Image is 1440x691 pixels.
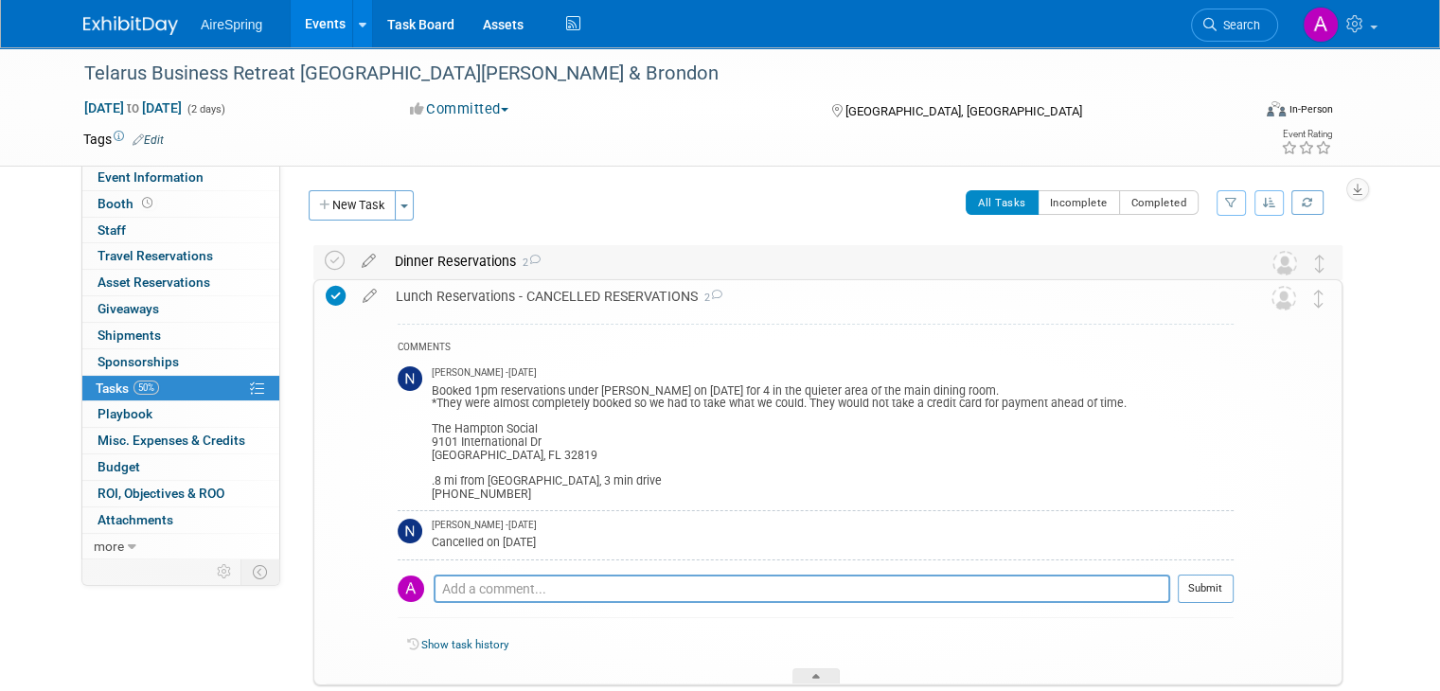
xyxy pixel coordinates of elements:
[386,280,1234,312] div: Lunch Reservations - CANCELLED RESERVATIONS
[82,376,279,401] a: Tasks50%
[138,196,156,210] span: Booth not reserved yet
[98,248,213,263] span: Travel Reservations
[398,366,422,391] img: Natalie Pyron
[1303,7,1339,43] img: Angie Handal
[432,519,537,532] span: [PERSON_NAME] - [DATE]
[1315,255,1324,273] i: Move task
[98,169,204,185] span: Event Information
[124,100,142,115] span: to
[82,296,279,322] a: Giveaways
[186,103,225,115] span: (2 days)
[1271,286,1296,310] img: Unassigned
[82,165,279,190] a: Event Information
[353,288,386,305] a: edit
[385,245,1235,277] div: Dinner Reservations
[98,275,210,290] span: Asset Reservations
[98,354,179,369] span: Sponsorships
[133,133,164,147] a: Edit
[133,381,159,395] span: 50%
[1119,190,1200,215] button: Completed
[208,559,241,584] td: Personalize Event Tab Strip
[398,339,1234,359] div: COMMENTS
[98,486,224,501] span: ROI, Objectives & ROO
[516,257,541,269] span: 2
[82,481,279,506] a: ROI, Objectives & ROO
[398,519,422,543] img: Natalie Pyron
[1178,575,1234,603] button: Submit
[82,270,279,295] a: Asset Reservations
[1291,190,1324,215] a: Refresh
[1272,251,1297,275] img: Unassigned
[1267,101,1286,116] img: Format-Inperson.png
[1191,9,1278,42] a: Search
[82,218,279,243] a: Staff
[98,301,159,316] span: Giveaways
[83,99,183,116] span: [DATE] [DATE]
[1038,190,1120,215] button: Incomplete
[82,191,279,217] a: Booth
[698,292,722,304] span: 2
[82,323,279,348] a: Shipments
[309,190,396,221] button: New Task
[352,253,385,270] a: edit
[1314,290,1324,308] i: Move task
[82,507,279,533] a: Attachments
[82,243,279,269] a: Travel Reservations
[83,16,178,35] img: ExhibitDay
[98,512,173,527] span: Attachments
[421,638,508,651] a: Show task history
[82,534,279,559] a: more
[1289,102,1333,116] div: In-Person
[241,559,280,584] td: Toggle Event Tabs
[83,130,164,149] td: Tags
[1217,18,1260,32] span: Search
[82,454,279,480] a: Budget
[82,428,279,453] a: Misc. Expenses & Credits
[432,381,1234,502] div: Booked 1pm reservations under [PERSON_NAME] on [DATE] for 4 in the quieter area of the main dinin...
[966,190,1039,215] button: All Tasks
[98,406,152,421] span: Playbook
[398,576,424,602] img: Angie Handal
[845,104,1082,118] span: [GEOGRAPHIC_DATA], [GEOGRAPHIC_DATA]
[1281,130,1332,139] div: Event Rating
[432,532,1234,550] div: Cancelled on [DATE]
[98,222,126,238] span: Staff
[96,381,159,396] span: Tasks
[201,17,262,32] span: AireSpring
[1148,98,1333,127] div: Event Format
[78,57,1227,91] div: Telarus Business Retreat [GEOGRAPHIC_DATA][PERSON_NAME] & Brondon
[98,459,140,474] span: Budget
[98,433,245,448] span: Misc. Expenses & Credits
[432,366,537,380] span: [PERSON_NAME] - [DATE]
[98,196,156,211] span: Booth
[82,401,279,427] a: Playbook
[94,539,124,554] span: more
[82,349,279,375] a: Sponsorships
[403,99,516,119] button: Committed
[98,328,161,343] span: Shipments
